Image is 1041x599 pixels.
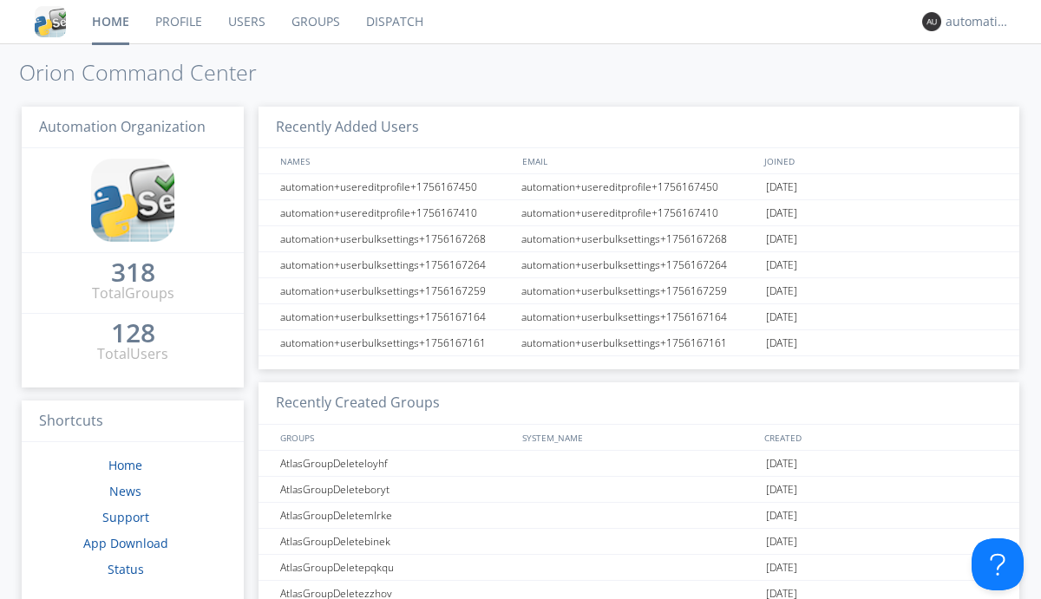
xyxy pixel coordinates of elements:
span: Automation Organization [39,117,206,136]
div: automation+usereditprofile+1756167410 [517,200,762,225]
span: [DATE] [766,226,797,252]
div: automation+userbulksettings+1756167259 [276,278,516,303]
div: EMAIL [518,148,760,173]
div: automation+userbulksettings+1756167161 [517,330,762,355]
div: AtlasGroupDeleteboryt [276,477,516,502]
a: automation+userbulksettings+1756167164automation+userbulksettings+1756167164[DATE] [259,304,1019,330]
span: [DATE] [766,330,797,356]
div: SYSTEM_NAME [518,425,760,450]
a: automation+userbulksettings+1756167268automation+userbulksettings+1756167268[DATE] [259,226,1019,252]
a: News [109,483,141,499]
div: Total Groups [92,283,174,303]
a: App Download [83,535,168,551]
div: AtlasGroupDeletemlrke [276,503,516,528]
a: Home [108,457,142,473]
a: AtlasGroupDeletemlrke[DATE] [259,503,1019,529]
div: automation+userbulksettings+1756167161 [276,330,516,355]
div: JOINED [760,148,1003,173]
span: [DATE] [766,451,797,477]
a: automation+usereditprofile+1756167450automation+usereditprofile+1756167450[DATE] [259,174,1019,200]
img: 373638.png [922,12,941,31]
div: NAMES [276,148,514,173]
span: [DATE] [766,200,797,226]
div: automation+usereditprofile+1756167450 [276,174,516,199]
div: GROUPS [276,425,514,450]
a: automation+userbulksettings+1756167264automation+userbulksettings+1756167264[DATE] [259,252,1019,278]
div: automation+userbulksettings+1756167268 [517,226,762,251]
div: AtlasGroupDeletebinek [276,529,516,554]
a: AtlasGroupDeleteboryt[DATE] [259,477,1019,503]
a: automation+userbulksettings+1756167259automation+userbulksettings+1756167259[DATE] [259,278,1019,304]
div: automation+atlas0014 [946,13,1011,30]
div: automation+userbulksettings+1756167164 [276,304,516,329]
span: [DATE] [766,304,797,330]
a: 128 [111,324,155,344]
a: AtlasGroupDeletepqkqu[DATE] [259,555,1019,581]
span: [DATE] [766,278,797,304]
span: [DATE] [766,477,797,503]
a: AtlasGroupDeleteloyhf[DATE] [259,451,1019,477]
h3: Shortcuts [22,400,244,443]
div: AtlasGroupDeletepqkqu [276,555,516,580]
span: [DATE] [766,252,797,278]
a: 318 [111,264,155,283]
iframe: Toggle Customer Support [972,538,1024,590]
div: automation+userbulksettings+1756167264 [517,252,762,277]
span: [DATE] [766,529,797,555]
div: automation+userbulksettings+1756167259 [517,278,762,303]
a: Support [102,509,149,525]
img: cddb5a64eb264b2086981ab96f4c1ba7 [35,6,66,37]
h3: Recently Added Users [259,107,1019,149]
a: automation+usereditprofile+1756167410automation+usereditprofile+1756167410[DATE] [259,200,1019,226]
a: AtlasGroupDeletebinek[DATE] [259,529,1019,555]
span: [DATE] [766,503,797,529]
span: [DATE] [766,555,797,581]
div: 318 [111,264,155,281]
div: automation+userbulksettings+1756167268 [276,226,516,251]
div: AtlasGroupDeleteloyhf [276,451,516,476]
div: automation+userbulksettings+1756167164 [517,304,762,329]
a: Status [108,561,144,577]
span: [DATE] [766,174,797,200]
div: 128 [111,324,155,342]
img: cddb5a64eb264b2086981ab96f4c1ba7 [91,159,174,242]
div: Total Users [97,344,168,364]
div: automation+usereditprofile+1756167450 [517,174,762,199]
div: automation+usereditprofile+1756167410 [276,200,516,225]
div: automation+userbulksettings+1756167264 [276,252,516,277]
div: CREATED [760,425,1003,450]
a: automation+userbulksettings+1756167161automation+userbulksettings+1756167161[DATE] [259,330,1019,356]
h3: Recently Created Groups [259,382,1019,425]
